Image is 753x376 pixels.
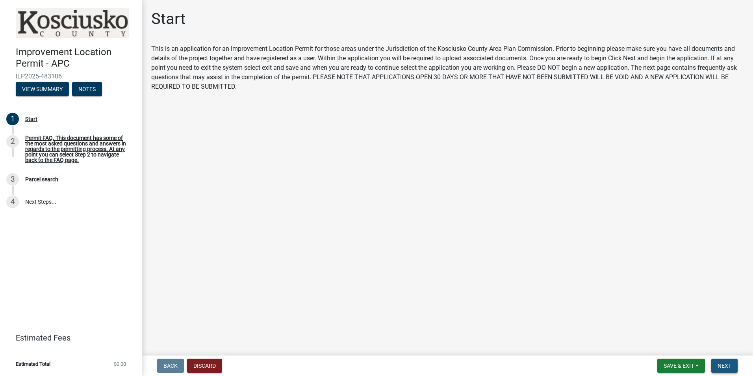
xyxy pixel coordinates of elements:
[151,44,744,91] div: This is an application for an Improvement Location Permit for those areas under the Jurisdiction ...
[114,361,126,367] span: $0.00
[25,177,58,182] div: Parcel search
[163,363,178,369] span: Back
[151,9,185,28] h1: Start
[718,363,731,369] span: Next
[6,195,19,208] div: 4
[16,86,69,93] wm-modal-confirm: Summary
[711,359,738,373] button: Next
[16,47,135,69] h4: Improvement Location Permit - APC
[6,330,129,346] a: Estimated Fees
[6,173,19,186] div: 3
[664,363,694,369] span: Save & Exit
[25,116,37,122] div: Start
[72,86,102,93] wm-modal-confirm: Notes
[6,113,19,125] div: 1
[72,82,102,96] button: Notes
[16,82,69,96] button: View Summary
[157,359,184,373] button: Back
[25,135,129,163] div: Permit FAQ. This document has some of the most asked questions and answers in regards to the perm...
[6,135,19,148] div: 2
[187,359,222,373] button: Discard
[16,361,50,367] span: Estimated Total
[657,359,705,373] button: Save & Exit
[16,8,129,38] img: Kosciusko County, Indiana
[16,73,126,80] span: ILP2025-483106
